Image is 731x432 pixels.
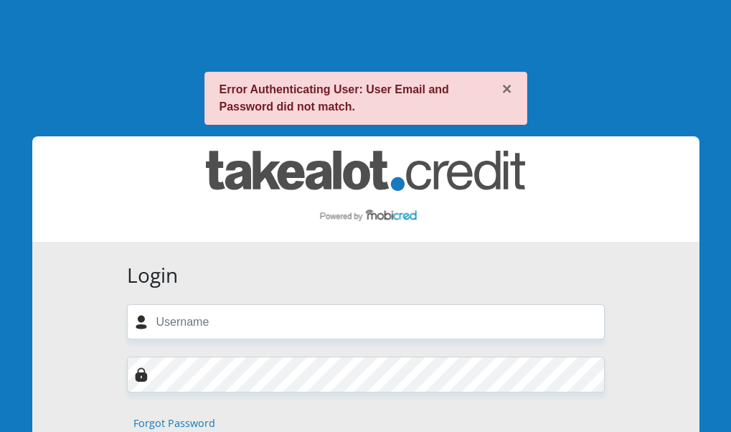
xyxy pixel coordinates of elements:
a: Forgot Password [133,415,215,431]
img: takealot_credit logo [206,151,525,227]
h3: Login [127,263,605,288]
button: × [502,81,512,98]
img: user-icon image [134,315,148,329]
img: Image [134,367,148,382]
input: Username [127,304,605,339]
strong: Error Authenticating User: User Email and Password did not match. [220,83,449,113]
